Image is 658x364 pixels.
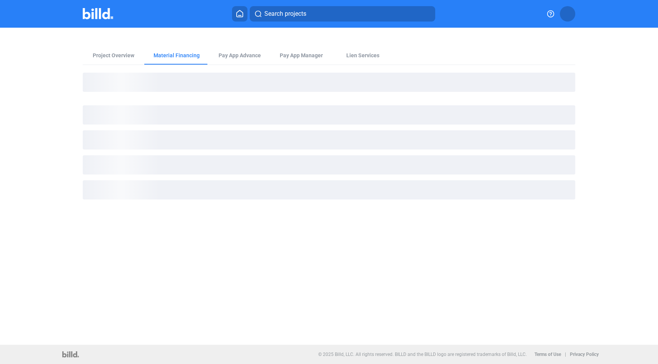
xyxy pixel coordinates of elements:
[346,52,379,59] div: Lien Services
[83,130,575,150] div: loading
[250,6,435,22] button: Search projects
[280,52,323,59] span: Pay App Manager
[83,105,575,125] div: loading
[219,52,261,59] div: Pay App Advance
[570,352,599,357] b: Privacy Policy
[83,8,113,19] img: Billd Company Logo
[83,180,575,199] div: loading
[154,52,200,59] div: Material Financing
[93,52,134,59] div: Project Overview
[534,352,561,357] b: Terms of Use
[83,73,575,92] div: loading
[318,352,527,357] p: © 2025 Billd, LLC. All rights reserved. BILLD and the BILLD logo are registered trademarks of Bil...
[83,155,575,175] div: loading
[62,351,79,357] img: logo
[264,9,306,18] span: Search projects
[565,352,566,357] p: |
